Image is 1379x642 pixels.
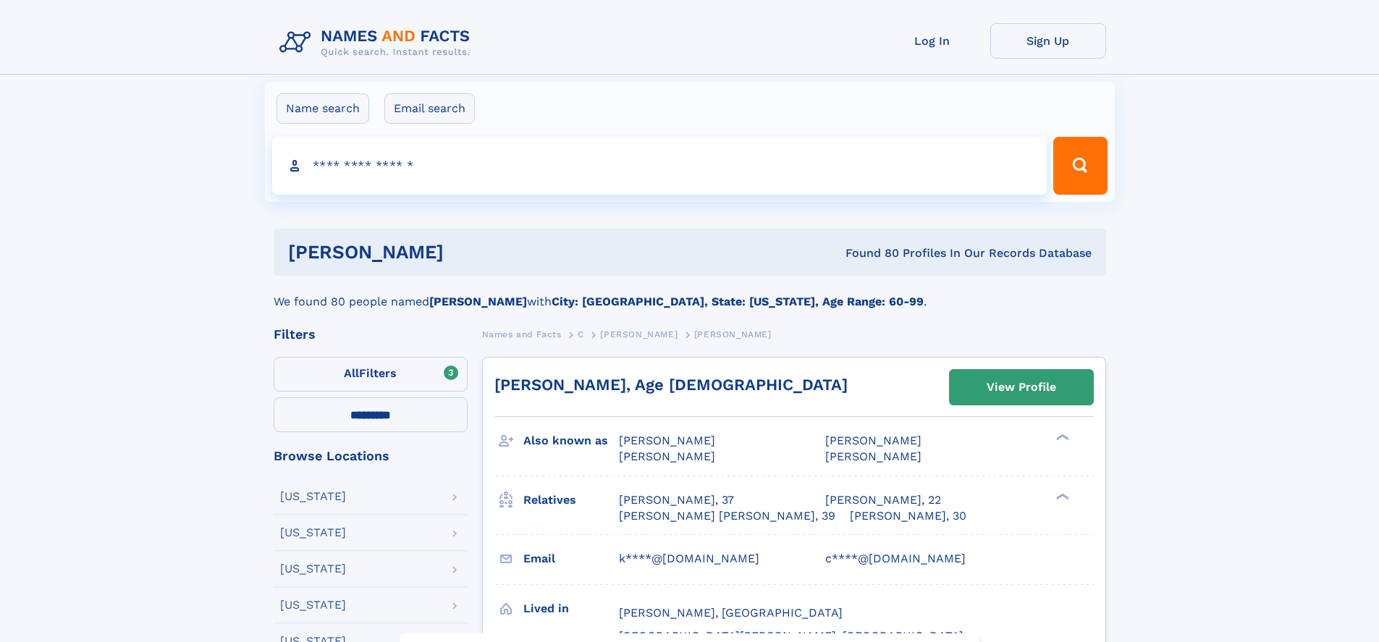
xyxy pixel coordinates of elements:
[1053,491,1070,501] div: ❯
[523,428,619,453] h3: Also known as
[825,434,922,447] span: [PERSON_NAME]
[987,371,1056,404] div: View Profile
[280,599,346,611] div: [US_STATE]
[280,527,346,538] div: [US_STATE]
[619,449,715,463] span: [PERSON_NAME]
[825,449,922,463] span: [PERSON_NAME]
[274,357,468,392] label: Filters
[482,325,562,343] a: Names and Facts
[523,488,619,512] h3: Relatives
[384,93,475,124] label: Email search
[619,492,734,508] a: [PERSON_NAME], 37
[274,276,1106,311] div: We found 80 people named with .
[825,492,941,508] a: [PERSON_NAME], 22
[619,508,835,524] a: [PERSON_NAME] [PERSON_NAME], 39
[1053,137,1107,195] button: Search Button
[619,606,843,620] span: [PERSON_NAME], [GEOGRAPHIC_DATA]
[850,508,966,524] a: [PERSON_NAME], 30
[874,23,990,59] a: Log In
[280,491,346,502] div: [US_STATE]
[523,596,619,621] h3: Lived in
[494,376,848,394] a: [PERSON_NAME], Age [DEMOGRAPHIC_DATA]
[600,325,678,343] a: [PERSON_NAME]
[274,449,468,463] div: Browse Locations
[274,23,482,62] img: Logo Names and Facts
[644,245,1092,261] div: Found 80 Profiles In Our Records Database
[523,546,619,571] h3: Email
[578,325,584,343] a: C
[552,295,924,308] b: City: [GEOGRAPHIC_DATA], State: [US_STATE], Age Range: 60-99
[344,366,359,380] span: All
[950,370,1093,405] a: View Profile
[990,23,1106,59] a: Sign Up
[272,137,1047,195] input: search input
[619,434,715,447] span: [PERSON_NAME]
[277,93,369,124] label: Name search
[578,329,584,339] span: C
[600,329,678,339] span: [PERSON_NAME]
[1053,433,1070,442] div: ❯
[280,563,346,575] div: [US_STATE]
[429,295,527,308] b: [PERSON_NAME]
[288,243,645,261] h1: [PERSON_NAME]
[694,329,772,339] span: [PERSON_NAME]
[274,328,468,341] div: Filters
